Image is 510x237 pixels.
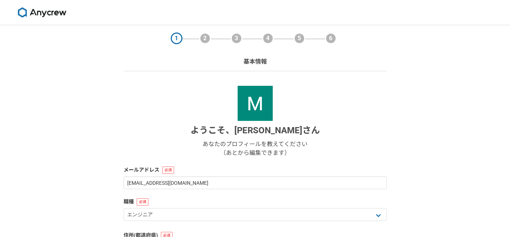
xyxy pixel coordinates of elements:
img: unnamed.png [238,86,273,121]
img: 8DqYSo04kwAAAAASUVORK5CYII= [15,7,69,18]
div: 1 [171,33,182,44]
label: メールアドレス [124,166,387,174]
div: 5 [294,33,305,44]
div: 6 [325,33,337,44]
div: 4 [262,33,274,44]
div: 3 [231,33,242,44]
p: あなたのプロフィールを教えてください （あとから編集できます） [203,140,307,157]
h1: ようこそ、 [PERSON_NAME] さん [190,124,320,137]
p: 基本情報 [243,57,267,66]
label: 職種 [124,198,387,206]
div: 2 [199,33,211,44]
